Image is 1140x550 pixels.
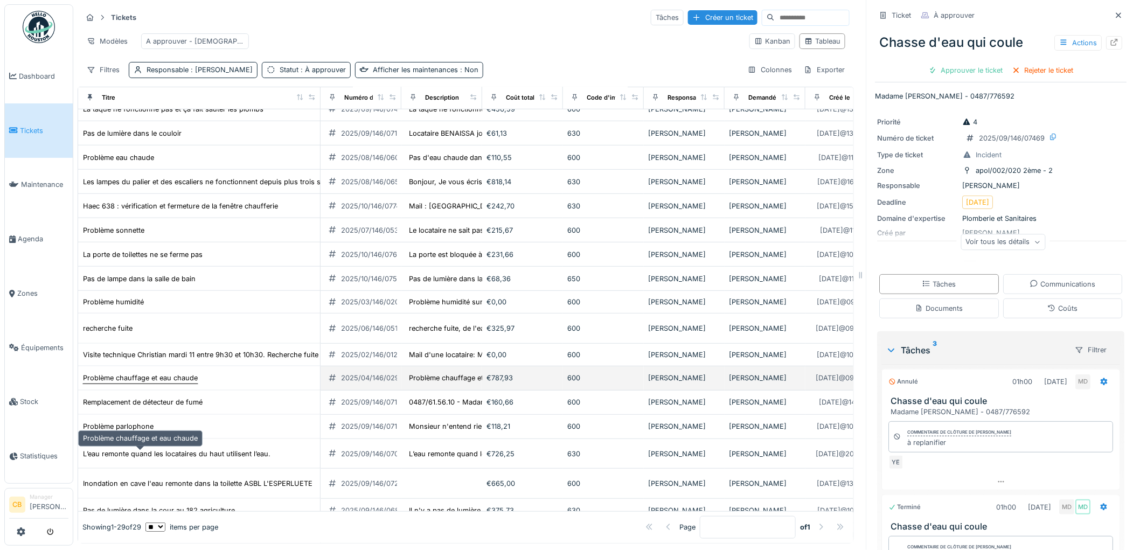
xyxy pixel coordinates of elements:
div: €110,55 [486,152,559,163]
div: Monsieur n'entend rien quand on sonne. Monsieur... [409,421,584,431]
div: MD [1076,499,1091,514]
span: Agenda [18,234,68,244]
div: [PERSON_NAME] [729,449,801,459]
div: 2025/10/146/07581 [341,274,404,284]
div: 600 [567,397,639,407]
div: [PERSON_NAME] [648,201,720,211]
div: Manager [30,493,68,501]
div: [PERSON_NAME] [729,274,801,284]
div: Pas de lumière dans le couloir [83,128,182,138]
div: Terminé [889,503,921,512]
div: [PERSON_NAME] [729,421,801,431]
div: Créer un ticket [688,10,757,25]
div: 2025/09/146/07194 [341,421,406,431]
div: Type de ticket [878,150,958,160]
div: [PERSON_NAME] [648,274,720,284]
div: Bonjour, Je vous écris de la part de Mr [PERSON_NAME]... [409,177,603,187]
div: Visite technique Christian mardi 11 entre 9h30 et 10h30. Recherche fuite d'eau dans l'appartement... [83,350,486,360]
div: L’eau remonte quand les locataires du haut utilisent l’eau. [83,449,270,459]
div: Problème parlophone [83,421,154,431]
div: 4 [963,117,978,127]
div: Mail d'une locataire: Madame, Monsieur, Madam... [409,350,575,360]
div: [DATE] [967,197,990,207]
div: Madame [PERSON_NAME] - 0487/776592 [891,407,1116,417]
div: [PERSON_NAME] [648,505,720,516]
div: Pas de lumière dans la salle de bain. Madame Ha... [409,274,576,284]
div: Domaine d'expertise [878,213,958,224]
div: Plomberie et Sanitaires [878,213,1125,224]
div: €68,36 [486,274,559,284]
div: 0487/61.56.10 - Madame [PERSON_NAME] [409,397,550,407]
div: Chasse d'eau qui coule [875,29,1127,57]
div: Filtres [82,62,124,78]
div: YE [889,455,904,470]
div: 01h00 [1013,377,1033,387]
div: 600 [567,225,639,235]
p: Madame [PERSON_NAME] - 0487/776592 [875,91,1127,101]
div: 2025/08/146/06560 [341,177,408,187]
div: 2025/08/146/06064 [341,152,408,163]
div: €787,93 [486,373,559,383]
div: €726,25 [486,449,559,459]
span: Stock [20,396,68,407]
div: 2025/09/146/07103 [341,128,406,138]
div: 630 [567,201,639,211]
div: [DATE] @ 09:56:52 [816,323,876,333]
div: [PERSON_NAME] [648,323,720,333]
span: : Non [458,66,478,74]
div: [DATE] @ 11:48:01 [818,152,873,163]
div: €215,67 [486,225,559,235]
li: [PERSON_NAME] [30,493,68,516]
div: Code d'imputation [587,93,641,102]
div: €242,70 [486,201,559,211]
div: [PERSON_NAME] [729,478,801,489]
div: Communications [1030,279,1096,289]
div: Description [425,93,459,102]
div: Demandé par [748,93,787,102]
div: 600 [567,350,639,360]
a: Tickets [5,103,73,158]
div: Page [679,522,696,532]
div: Problème eau chaude [83,152,154,163]
div: 2025/02/146/01296 [341,350,406,360]
div: recherche fuite [83,323,133,333]
span: Zones [17,288,68,298]
div: [PERSON_NAME] [729,152,801,163]
div: Coût total [506,93,534,102]
strong: Tickets [107,12,141,23]
div: [PERSON_NAME] [648,177,720,187]
div: [PERSON_NAME] [729,249,801,260]
div: Incident [976,150,1002,160]
div: Kanban [754,36,790,46]
div: €118,21 [486,421,559,431]
div: Tâches [886,344,1066,357]
div: La porte de toilettes ne se ferme pas [83,249,203,260]
a: Zones [5,266,73,321]
div: [DATE] [1028,502,1052,512]
div: [PERSON_NAME] [648,350,720,360]
div: L’eau remonte quand les locataires du haut util... [409,449,568,459]
div: 600 [567,421,639,431]
div: [PERSON_NAME] [729,201,801,211]
div: [DATE] @ 10:40:26 [817,249,875,260]
div: Locataire BENAISSA joignable au [PHONE_NUMBER] [409,128,582,138]
div: Problème chauffage et eau chaude [78,430,203,446]
div: Responsable [147,65,253,75]
li: CB [9,497,25,513]
div: La porte est bloquée à un niveau et la locatair... [409,249,564,260]
img: Badge_color-CXgf-gQk.svg [23,11,55,43]
div: Rejeter le ticket [1008,63,1079,78]
div: [DATE] @ 09:49:26 [816,373,876,383]
div: €0,00 [486,297,559,307]
a: Équipements [5,321,73,375]
div: 2025/10/146/07613 [341,249,404,260]
div: [PERSON_NAME] [878,180,1125,191]
div: [PERSON_NAME] [648,373,720,383]
div: Modèles [82,33,133,49]
div: [DATE] [1045,377,1068,387]
div: 630 [567,128,639,138]
strong: of 1 [800,522,810,532]
div: Le locataire ne sait pas ouvrir la porte quand ... [409,225,564,235]
div: Tâches [922,279,956,289]
div: Créé le [829,93,850,102]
